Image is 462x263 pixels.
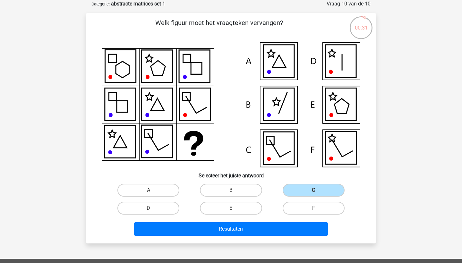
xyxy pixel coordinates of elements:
[283,184,345,197] label: C
[97,18,341,37] p: Welk figuur moet het vraagteken vervangen?
[200,202,262,215] label: E
[283,202,345,215] label: F
[111,1,165,7] strong: abstracte matrices set 1
[200,184,262,197] label: B
[97,167,365,179] h6: Selecteer het juiste antwoord
[91,2,110,6] small: Categorie:
[117,184,179,197] label: A
[117,202,179,215] label: D
[349,16,373,32] div: 00:31
[134,222,328,236] button: Resultaten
